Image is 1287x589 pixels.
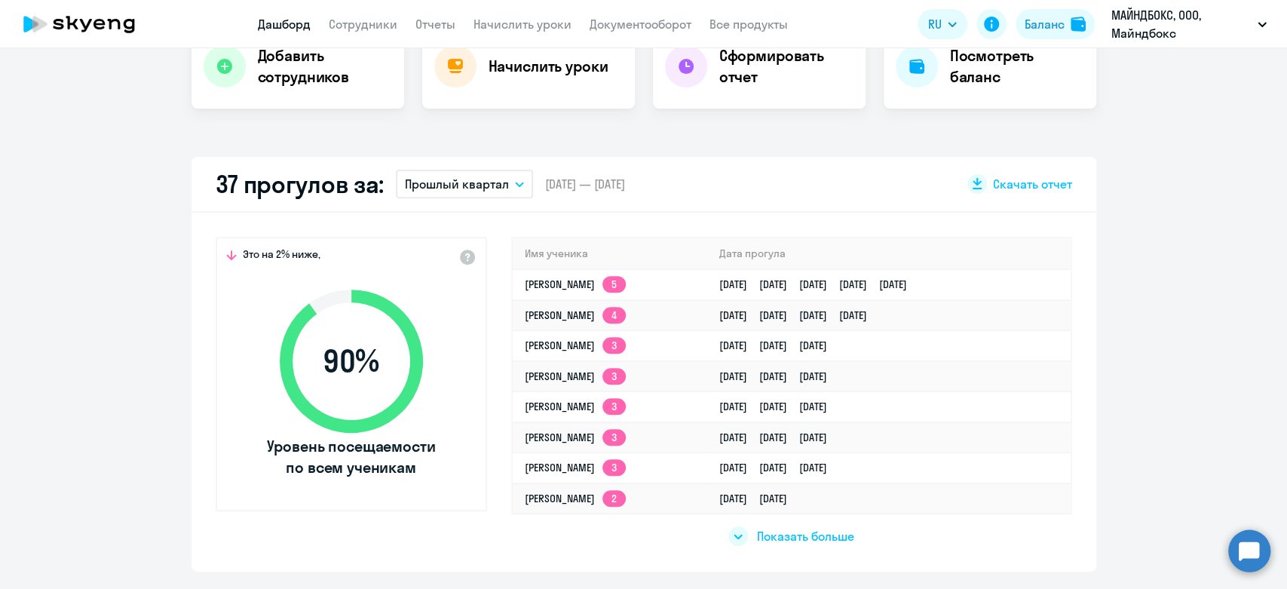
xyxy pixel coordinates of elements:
[525,492,626,505] a: [PERSON_NAME]2
[1025,15,1065,33] div: Баланс
[590,17,691,32] a: Документооборот
[265,343,438,379] span: 90 %
[719,308,879,322] a: [DATE][DATE][DATE][DATE]
[525,461,626,474] a: [PERSON_NAME]3
[719,339,839,352] a: [DATE][DATE][DATE]
[243,247,320,265] span: Это на 2% ниже,
[602,337,626,354] app-skyeng-badge: 3
[1016,9,1095,39] button: Балансbalance
[525,339,626,352] a: [PERSON_NAME]3
[928,15,942,33] span: RU
[719,370,839,383] a: [DATE][DATE][DATE]
[525,431,626,444] a: [PERSON_NAME]3
[525,370,626,383] a: [PERSON_NAME]3
[525,308,626,322] a: [PERSON_NAME]4
[216,169,385,199] h2: 37 прогулов за:
[602,368,626,385] app-skyeng-badge: 3
[719,400,839,413] a: [DATE][DATE][DATE]
[525,278,626,291] a: [PERSON_NAME]5
[1071,17,1086,32] img: balance
[719,461,839,474] a: [DATE][DATE][DATE]
[265,436,438,478] span: Уровень посещаемости по всем ученикам
[719,45,853,87] h4: Сформировать отчет
[545,176,625,192] span: [DATE] — [DATE]
[602,398,626,415] app-skyeng-badge: 3
[405,175,509,193] p: Прошлый квартал
[602,490,626,507] app-skyeng-badge: 2
[602,276,626,293] app-skyeng-badge: 5
[525,400,626,413] a: [PERSON_NAME]3
[602,459,626,476] app-skyeng-badge: 3
[258,45,392,87] h4: Добавить сотрудников
[757,528,854,545] span: Показать больше
[709,17,788,32] a: Все продукты
[489,56,608,77] h4: Начислить уроки
[719,278,919,291] a: [DATE][DATE][DATE][DATE][DATE]
[719,492,799,505] a: [DATE][DATE]
[258,17,311,32] a: Дашборд
[473,17,571,32] a: Начислить уроки
[602,307,626,324] app-skyeng-badge: 4
[719,431,839,444] a: [DATE][DATE][DATE]
[602,429,626,446] app-skyeng-badge: 3
[950,45,1084,87] h4: Посмотреть баланс
[513,238,707,269] th: Имя ученика
[1104,6,1274,42] button: МАЙНДБОКС, ООО, Майндбокс
[1111,6,1252,42] p: МАЙНДБОКС, ООО, Майндбокс
[396,170,533,198] button: Прошлый квартал
[707,238,1071,269] th: Дата прогула
[329,17,397,32] a: Сотрудники
[993,176,1072,192] span: Скачать отчет
[415,17,455,32] a: Отчеты
[918,9,967,39] button: RU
